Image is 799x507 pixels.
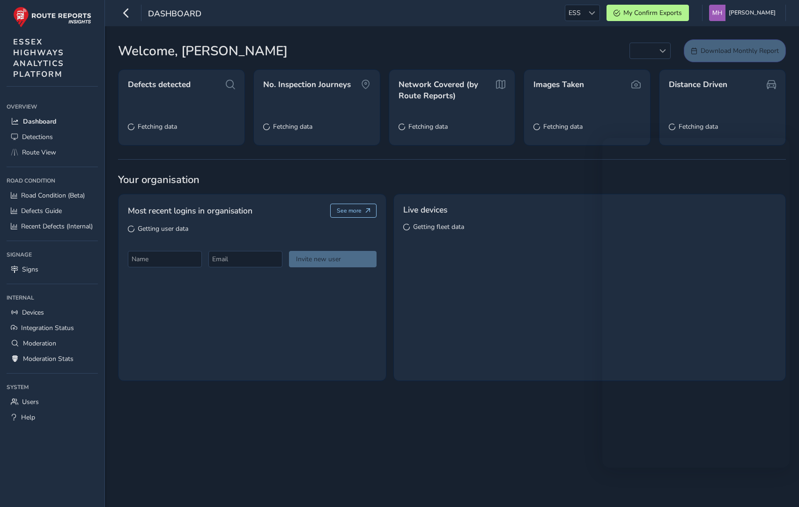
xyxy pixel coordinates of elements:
span: Your organisation [118,173,786,187]
span: Integration Status [21,323,74,332]
a: Integration Status [7,320,98,336]
button: My Confirm Exports [607,5,689,21]
span: Detections [22,132,53,141]
div: Signage [7,248,98,262]
div: System [7,380,98,394]
a: Detections [7,129,98,145]
iframe: Intercom live chat [767,475,790,498]
input: Name [128,251,202,267]
img: diamond-layout [709,5,725,21]
span: Route View [22,148,56,157]
span: Dashboard [148,8,201,21]
span: My Confirm Exports [623,8,682,17]
span: ESSEX HIGHWAYS ANALYTICS PLATFORM [13,37,64,80]
span: Fetching data [408,122,448,131]
a: Route View [7,145,98,160]
span: Recent Defects (Internal) [21,222,93,231]
a: Road Condition (Beta) [7,188,98,203]
span: Live devices [403,204,447,216]
span: Moderation [23,339,56,348]
span: Welcome, [PERSON_NAME] [118,41,288,61]
span: Fetching data [273,122,312,131]
span: Fetching data [138,122,177,131]
div: Overview [7,100,98,114]
span: Most recent logins in organisation [128,205,252,217]
a: Moderation [7,336,98,351]
span: Distance Driven [669,79,727,90]
span: Fetching data [679,122,718,131]
span: [PERSON_NAME] [729,5,776,21]
span: Defects Guide [21,206,62,215]
span: Network Covered (by Route Reports) [399,79,495,101]
span: Getting user data [138,224,188,233]
div: Internal [7,291,98,305]
span: Users [22,397,39,406]
a: Moderation Stats [7,351,98,367]
span: Fetching data [543,122,583,131]
span: Images Taken [533,79,584,90]
a: Help [7,410,98,425]
a: Devices [7,305,98,320]
span: No. Inspection Journeys [263,79,351,90]
input: Email [208,251,282,267]
span: Defects detected [128,79,191,90]
span: See more [337,207,362,214]
span: Dashboard [23,117,56,126]
a: Defects Guide [7,203,98,219]
span: ESS [565,5,584,21]
div: Road Condition [7,174,98,188]
span: Moderation Stats [23,354,74,363]
a: Signs [7,262,98,277]
button: [PERSON_NAME] [709,5,779,21]
span: Road Condition (Beta) [21,191,85,200]
span: Help [21,413,35,422]
iframe: Intercom live chat [602,138,790,468]
a: Recent Defects (Internal) [7,219,98,234]
span: Signs [22,265,38,274]
button: See more [330,204,377,218]
a: Dashboard [7,114,98,129]
span: Devices [22,308,44,317]
span: Getting fleet data [413,222,464,231]
img: rr logo [13,7,91,28]
a: Users [7,394,98,410]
